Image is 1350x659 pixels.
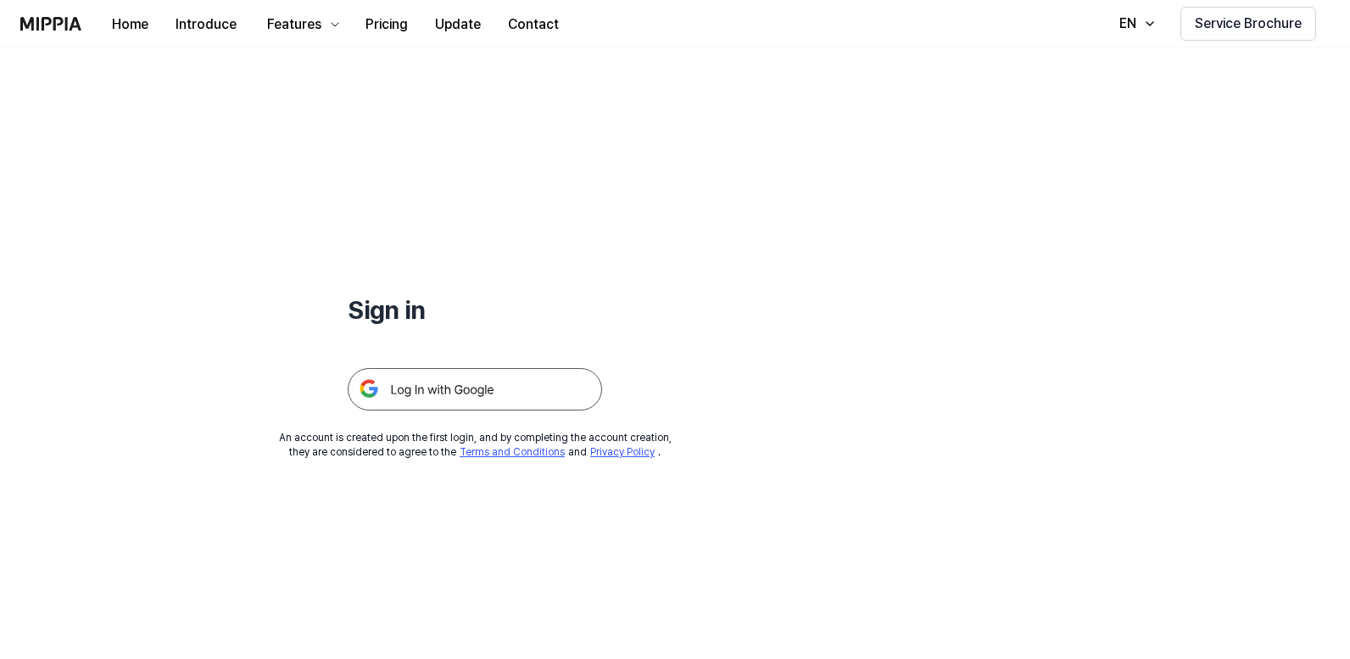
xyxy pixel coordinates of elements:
h1: Sign in [348,292,602,327]
button: Introduce [162,8,250,42]
button: Features [250,8,352,42]
img: 구글 로그인 버튼 [348,368,602,410]
a: Terms and Conditions [460,446,565,458]
button: Update [421,8,494,42]
div: Features [264,14,325,35]
button: Pricing [352,8,421,42]
div: EN [1116,14,1140,34]
div: An account is created upon the first login, and by completing the account creation, they are cons... [279,431,672,460]
button: Home [98,8,162,42]
button: Contact [494,8,572,42]
button: EN [1102,7,1167,41]
button: Service Brochure [1180,7,1316,41]
a: Privacy Policy [590,446,655,458]
img: logo [20,17,81,31]
a: Update [421,1,494,47]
